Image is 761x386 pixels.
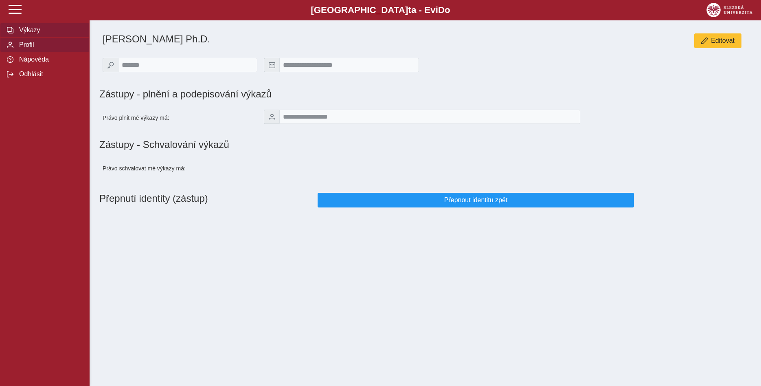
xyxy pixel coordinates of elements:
span: Odhlásit [17,71,83,78]
span: D [438,5,445,15]
b: [GEOGRAPHIC_DATA] a - Evi [24,5,737,15]
span: Nápověda [17,56,83,63]
button: Editovat [694,33,741,48]
div: Právo schvalovat mé výkazy má: [99,157,261,180]
span: Přepnout identitu zpět [325,196,627,204]
span: t [408,5,411,15]
img: logo_web_su.png [706,3,752,17]
span: Výkazy [17,26,83,34]
span: Editovat [711,37,735,44]
h1: Zástupy - Schvalování výkazů [99,139,751,150]
div: Právo plnit mé výkazy má: [99,106,261,129]
h1: Zástupy - plnění a podepisování výkazů [99,88,526,100]
h1: Přepnutí identity (zástup) [99,190,314,211]
h1: [PERSON_NAME] Ph.D. [103,33,526,45]
button: Přepnout identitu zpět [318,193,634,207]
span: o [445,5,450,15]
span: Profil [17,41,83,49]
